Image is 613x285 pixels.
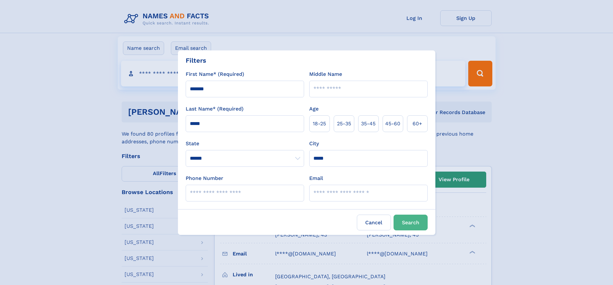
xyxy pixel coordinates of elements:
[313,120,326,128] span: 18‑25
[309,70,342,78] label: Middle Name
[186,140,304,147] label: State
[186,56,206,65] div: Filters
[186,70,244,78] label: First Name* (Required)
[361,120,376,128] span: 35‑45
[186,174,223,182] label: Phone Number
[309,105,319,113] label: Age
[337,120,351,128] span: 25‑35
[186,105,244,113] label: Last Name* (Required)
[413,120,422,128] span: 60+
[357,215,391,230] label: Cancel
[309,174,323,182] label: Email
[385,120,400,128] span: 45‑60
[309,140,319,147] label: City
[394,215,428,230] button: Search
